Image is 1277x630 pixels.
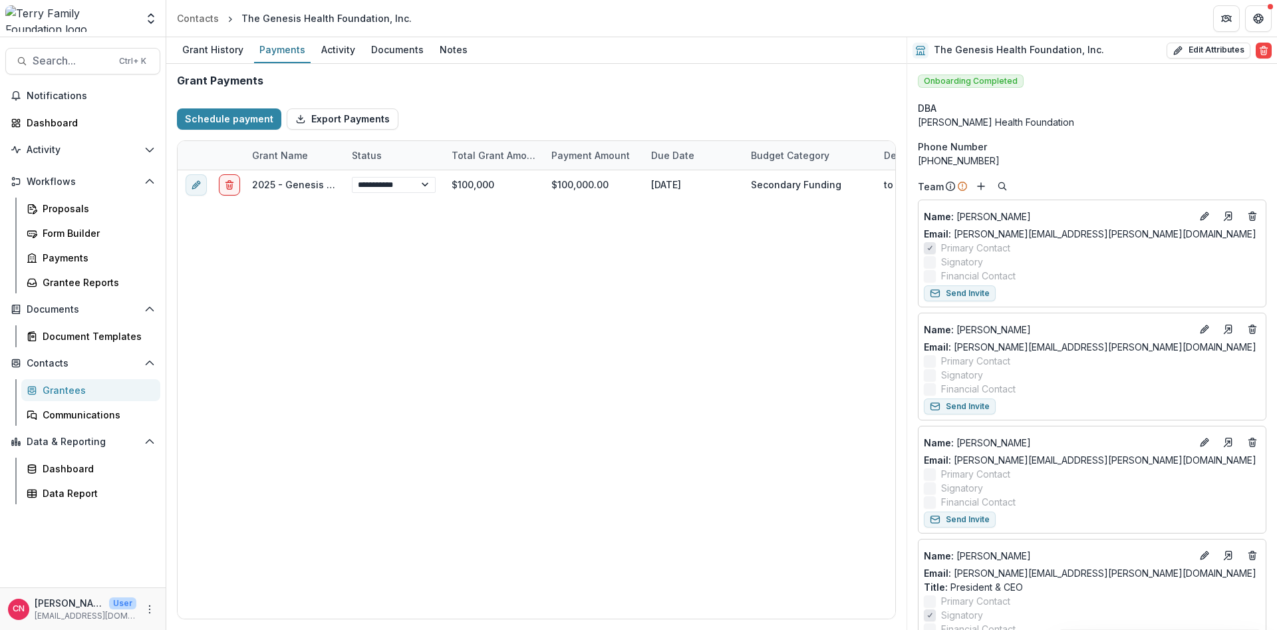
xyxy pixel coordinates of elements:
a: Email: [PERSON_NAME][EMAIL_ADDRESS][PERSON_NAME][DOMAIN_NAME] [924,566,1256,580]
a: Grantee Reports [21,271,160,293]
div: Status [344,148,390,162]
div: Total Grant Amount [444,148,543,162]
div: [PHONE_NUMBER] [918,154,1266,168]
p: Team [918,180,944,194]
div: Description [876,141,976,170]
div: Grantee Reports [43,275,150,289]
button: Edit [1197,434,1212,450]
button: Open entity switcher [142,5,160,32]
button: Search [994,178,1010,194]
span: Email: [924,228,951,239]
button: Open Data & Reporting [5,431,160,452]
p: President & CEO [924,580,1260,594]
div: Dashboard [43,462,150,476]
button: Open Contacts [5,353,160,374]
div: Grant Name [244,148,316,162]
div: Carol Nieves [13,605,25,613]
span: Email: [924,454,951,466]
span: Financial Contact [941,382,1016,396]
div: Grant History [177,40,249,59]
a: Name: [PERSON_NAME] [924,323,1191,337]
p: [EMAIL_ADDRESS][DOMAIN_NAME] [35,610,136,622]
span: Name : [924,437,954,448]
span: Data & Reporting [27,436,139,448]
div: Grant Name [244,141,344,170]
div: Payment Amount [543,148,638,162]
a: Notes [434,37,473,63]
h2: Grant Payments [177,75,263,87]
a: Dashboard [21,458,160,480]
span: Financial Contact [941,269,1016,283]
span: Activity [27,144,139,156]
a: Payments [21,247,160,269]
button: Send Invite [924,285,996,301]
span: Workflows [27,176,139,188]
div: Budget Category [743,141,876,170]
a: Document Templates [21,325,160,347]
div: Due Date [643,141,743,170]
span: Documents [27,304,139,315]
div: [DATE] [643,170,743,199]
span: DBA [918,101,936,115]
div: Document Templates [43,329,150,343]
a: Grant History [177,37,249,63]
a: Dashboard [5,112,160,134]
button: Open Documents [5,299,160,320]
a: Email: [PERSON_NAME][EMAIL_ADDRESS][PERSON_NAME][DOMAIN_NAME] [924,453,1256,467]
span: Signatory [941,608,983,622]
span: Name : [924,324,954,335]
button: Send Invite [924,512,996,528]
p: [PERSON_NAME] [924,436,1191,450]
div: Total Grant Amount [444,141,543,170]
a: Name: [PERSON_NAME] [924,436,1191,450]
button: edit [186,174,207,196]
div: Form Builder [43,226,150,240]
div: $100,000.00 [543,170,643,199]
button: Delete [1256,43,1272,59]
p: [PERSON_NAME] [35,596,104,610]
span: Search... [33,55,111,67]
div: Payment Amount [543,141,643,170]
p: [PERSON_NAME] [924,549,1191,563]
a: Proposals [21,198,160,220]
a: Grantees [21,379,160,401]
div: Budget Category [743,148,837,162]
a: Payments [254,37,311,63]
div: Payments [43,251,150,265]
a: Activity [316,37,360,63]
div: Documents [366,40,429,59]
a: Communications [21,404,160,426]
span: Title : [924,581,948,593]
h2: The Genesis Health Foundation, Inc. [934,45,1104,56]
div: Data Report [43,486,150,500]
button: delete [219,174,240,196]
div: Grantees [43,383,150,397]
span: Name : [924,211,954,222]
button: Export Payments [287,108,398,130]
a: Name: [PERSON_NAME] [924,210,1191,224]
span: Name : [924,550,954,561]
div: Payments [254,40,311,59]
a: Email: [PERSON_NAME][EMAIL_ADDRESS][PERSON_NAME][DOMAIN_NAME] [924,340,1256,354]
button: Open Activity [5,139,160,160]
span: Primary Contact [941,467,1010,481]
div: to support a Child Life Specialist to work with pediatric patients [884,178,968,192]
div: Status [344,141,444,170]
div: Activity [316,40,360,59]
p: [PERSON_NAME] [924,323,1191,337]
div: Dashboard [27,116,150,130]
p: User [109,597,136,609]
span: Phone Number [918,140,987,154]
span: Contacts [27,358,139,369]
button: Send Invite [924,398,996,414]
p: [PERSON_NAME] [924,210,1191,224]
span: Signatory [941,481,983,495]
button: Get Help [1245,5,1272,32]
a: Email: [PERSON_NAME][EMAIL_ADDRESS][PERSON_NAME][DOMAIN_NAME] [924,227,1256,241]
div: $100,000 [444,170,543,199]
